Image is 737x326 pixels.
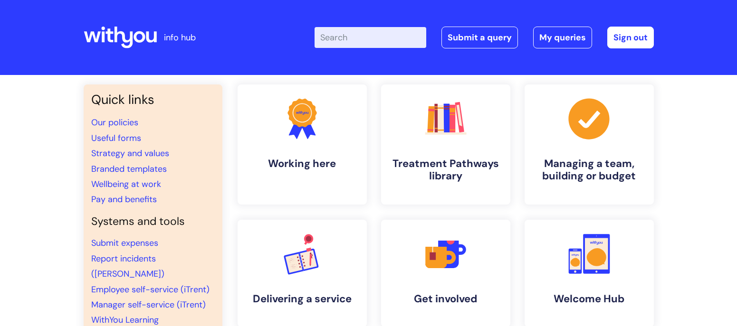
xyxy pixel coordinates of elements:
a: Pay and benefits [91,194,157,205]
a: My queries [533,27,592,48]
a: Submit a query [441,27,518,48]
a: Branded templates [91,163,167,175]
a: Strategy and values [91,148,169,159]
a: Sign out [607,27,654,48]
h4: Treatment Pathways library [389,158,503,183]
h4: Managing a team, building or budget [532,158,646,183]
input: Search [315,27,426,48]
div: | - [315,27,654,48]
a: Treatment Pathways library [381,84,510,205]
h4: Welcome Hub [532,293,646,305]
h4: Get involved [389,293,503,305]
p: info hub [164,30,196,45]
a: Employee self-service (iTrent) [91,284,210,295]
a: Manager self-service (iTrent) [91,299,206,310]
h3: Quick links [91,92,215,107]
h4: Systems and tools [91,215,215,228]
a: Working here [238,84,367,205]
a: Our policies [91,117,138,128]
a: Managing a team, building or budget [525,84,654,205]
h4: Working here [245,158,359,170]
h4: Delivering a service [245,293,359,305]
a: Wellbeing at work [91,178,161,190]
a: Submit expenses [91,237,158,249]
a: Report incidents ([PERSON_NAME]) [91,253,164,279]
a: Useful forms [91,132,141,144]
a: WithYou Learning [91,314,159,326]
